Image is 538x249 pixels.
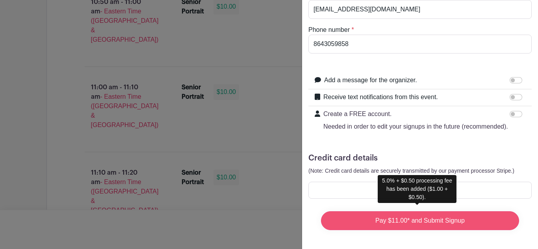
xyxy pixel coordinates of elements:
label: Receive text notifications from this event. [323,92,438,102]
input: Pay $11.00* and Submit Signup [321,211,519,230]
label: Phone number [308,25,350,35]
div: 5.0% + $0.50 processing fee has been added ($1.00 + $0.50). [378,175,456,203]
p: Needed in order to edit your signups in the future (recommended). [323,122,508,131]
h5: Credit card details [308,153,532,163]
p: Create a FREE account. [323,109,508,119]
label: Add a message for the organizer. [324,76,417,85]
iframe: Secure card payment input frame [314,186,527,194]
small: (Note: Credit card details are securely transmitted by our payment processor Stripe.) [308,168,514,174]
